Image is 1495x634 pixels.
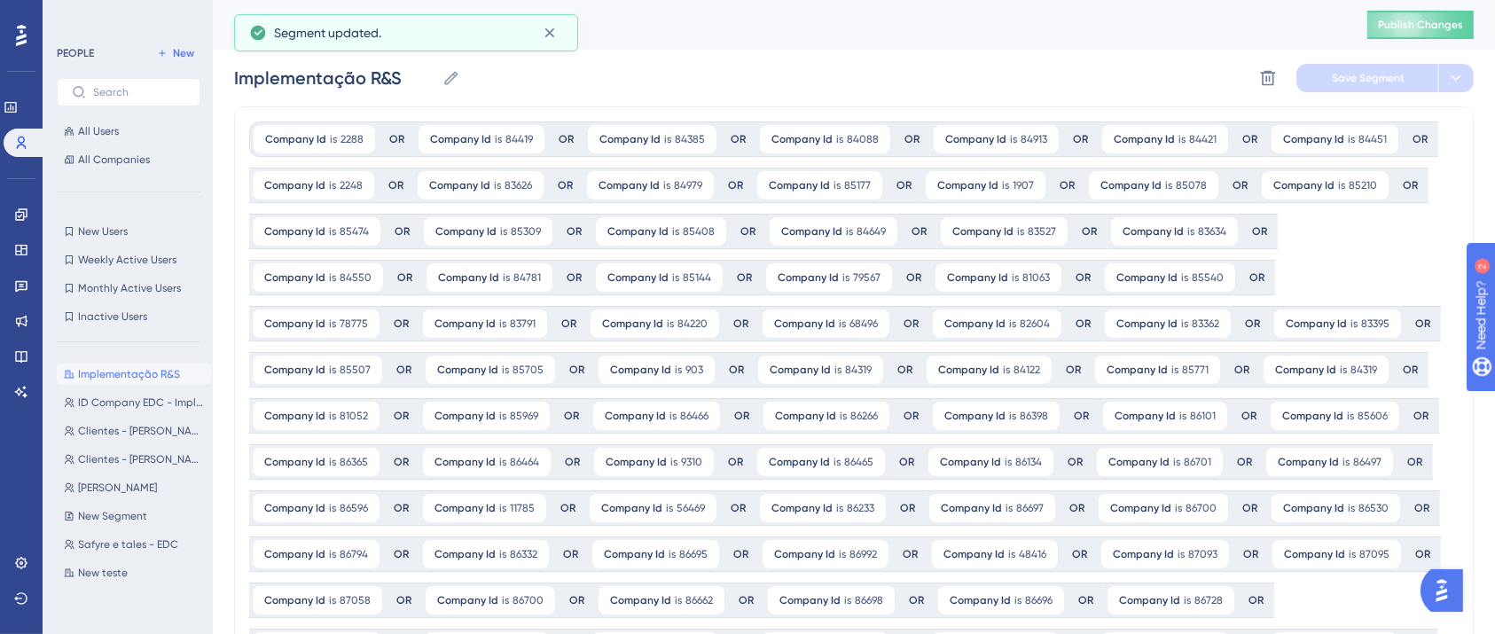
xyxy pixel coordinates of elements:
[1189,132,1217,146] span: 84421
[340,178,363,192] span: 2248
[57,364,211,385] button: Implementação R&S
[1175,501,1182,515] span: is
[340,132,364,146] span: 2288
[434,455,496,469] span: Company Id
[1009,317,1016,331] span: is
[683,270,711,285] span: 85144
[78,367,180,381] span: Implementação R&S
[264,409,325,423] span: Company Id
[906,270,921,285] div: OR
[559,132,574,146] div: OR
[567,224,582,239] div: OR
[264,547,325,561] span: Company Id
[847,132,879,146] span: 84088
[565,455,580,469] div: OR
[340,501,368,515] span: 86596
[679,547,708,561] span: 86695
[510,455,539,469] span: 86464
[1349,178,1377,192] span: 85210
[669,547,676,561] span: is
[836,132,843,146] span: is
[329,363,336,377] span: is
[896,178,912,192] div: OR
[511,224,541,239] span: 85309
[1012,270,1019,285] span: is
[234,12,1323,37] div: People
[1192,317,1219,331] span: 83362
[389,132,404,146] div: OR
[938,363,999,377] span: Company Id
[1069,501,1084,515] div: OR
[1348,501,1355,515] span: is
[771,132,833,146] span: Company Id
[1361,317,1389,331] span: 83395
[1421,564,1474,617] iframe: UserGuiding AI Assistant Launcher
[1353,455,1382,469] span: 86497
[740,224,755,239] div: OR
[78,537,178,552] span: Safyre e tales - EDC
[558,178,573,192] div: OR
[1342,455,1350,469] span: is
[57,46,94,60] div: PEOPLE
[850,409,878,423] span: 86266
[1282,409,1343,423] span: Company Id
[728,455,743,469] div: OR
[844,455,873,469] span: 86465
[1100,178,1162,192] span: Company Id
[57,221,200,242] button: New Users
[340,224,369,239] span: 85474
[677,501,705,515] span: 56469
[264,270,325,285] span: Company Id
[1241,409,1256,423] div: OR
[1286,317,1347,331] span: Company Id
[1028,224,1056,239] span: 83527
[435,224,497,239] span: Company Id
[78,566,128,580] span: New teste
[123,9,129,23] div: 2
[1234,363,1249,377] div: OR
[78,309,147,324] span: Inactive Users
[57,249,200,270] button: Weekly Active Users
[513,363,544,377] span: 85705
[737,270,752,285] div: OR
[1179,409,1186,423] span: is
[499,547,506,561] span: is
[500,224,507,239] span: is
[1278,455,1339,469] span: Company Id
[340,363,371,377] span: 85507
[1114,132,1175,146] span: Company Id
[57,562,211,583] button: New teste
[57,121,200,142] button: All Users
[1073,132,1088,146] div: OR
[503,270,510,285] span: is
[494,178,501,192] span: is
[670,455,677,469] span: is
[952,224,1014,239] span: Company Id
[680,409,708,423] span: 86466
[78,509,147,523] span: New Segment
[1186,501,1217,515] span: 86700
[1176,178,1207,192] span: 85078
[264,224,325,239] span: Company Id
[1022,270,1050,285] span: 81063
[499,317,506,331] span: is
[1182,363,1209,377] span: 85771
[57,505,211,527] button: New Segment
[429,178,490,192] span: Company Id
[264,501,325,515] span: Company Id
[947,270,1008,285] span: Company Id
[728,178,743,192] div: OR
[264,178,325,192] span: Company Id
[505,178,532,192] span: 83626
[57,149,200,170] button: All Companies
[329,270,336,285] span: is
[274,22,381,43] span: Segment updated.
[1010,132,1017,146] span: is
[599,178,660,192] span: Company Id
[510,409,538,423] span: 85969
[264,455,325,469] span: Company Id
[78,424,204,438] span: Clientes - [PERSON_NAME] (selo)
[1116,317,1178,331] span: Company Id
[1014,363,1040,377] span: 84122
[57,477,211,498] button: [PERSON_NAME]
